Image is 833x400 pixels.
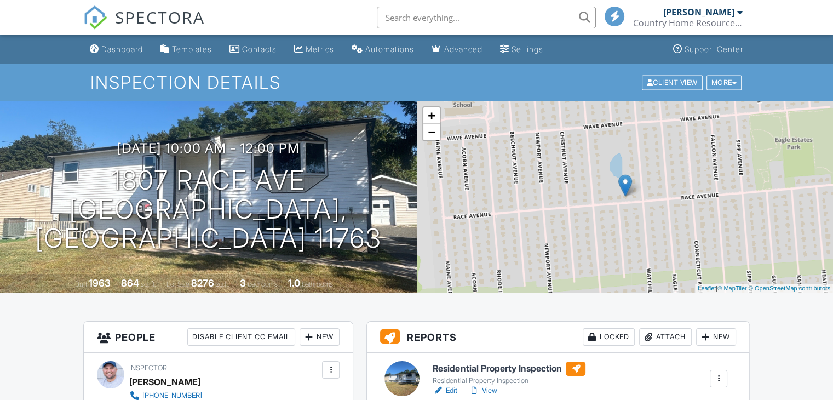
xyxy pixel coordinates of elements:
[663,7,734,18] div: [PERSON_NAME]
[84,322,353,353] h3: People
[639,328,692,346] div: Attach
[717,285,747,292] a: © MapTiler
[85,39,147,60] a: Dashboard
[468,385,497,396] a: View
[698,285,716,292] a: Leaflet
[129,374,200,390] div: [PERSON_NAME]
[302,280,333,288] span: bathrooms
[641,78,705,86] a: Client View
[83,15,205,38] a: SPECTORA
[83,5,107,30] img: The Best Home Inspection Software - Spectora
[685,44,743,54] div: Support Center
[117,141,300,156] h3: [DATE] 10:00 am - 12:00 pm
[377,7,596,28] input: Search everything...
[288,277,300,289] div: 1.0
[242,44,277,54] div: Contacts
[129,364,167,372] span: Inspector
[696,328,736,346] div: New
[216,280,229,288] span: sq.ft.
[172,44,212,54] div: Templates
[433,362,585,386] a: Residential Property Inspection Residential Property Inspection
[121,277,139,289] div: 864
[706,75,742,90] div: More
[367,322,749,353] h3: Reports
[583,328,635,346] div: Locked
[423,124,440,140] a: Zoom out
[18,166,399,253] h1: 1807 Race Ave [GEOGRAPHIC_DATA], [GEOGRAPHIC_DATA] 11763
[444,44,482,54] div: Advanced
[365,44,414,54] div: Automations
[240,277,246,289] div: 3
[300,328,340,346] div: New
[187,328,295,346] div: Disable Client CC Email
[141,280,156,288] span: sq. ft.
[156,39,216,60] a: Templates
[512,44,543,54] div: Settings
[101,44,143,54] div: Dashboard
[433,376,585,385] div: Residential Property Inspection
[749,285,830,292] a: © OpenStreetMap contributors
[248,280,278,288] span: bedrooms
[166,280,189,288] span: Lot Size
[75,280,87,288] span: Built
[423,107,440,124] a: Zoom in
[347,39,418,60] a: Automations (Basic)
[142,391,202,400] div: [PHONE_NUMBER]
[225,39,281,60] a: Contacts
[433,385,457,396] a: Edit
[642,75,703,90] div: Client View
[496,39,548,60] a: Settings
[695,284,833,293] div: |
[89,277,111,289] div: 1963
[306,44,334,54] div: Metrics
[633,18,743,28] div: Country Home Resources Inc.
[433,362,585,376] h6: Residential Property Inspection
[427,39,487,60] a: Advanced
[669,39,748,60] a: Support Center
[115,5,205,28] span: SPECTORA
[191,277,214,289] div: 8276
[90,73,743,92] h1: Inspection Details
[290,39,338,60] a: Metrics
